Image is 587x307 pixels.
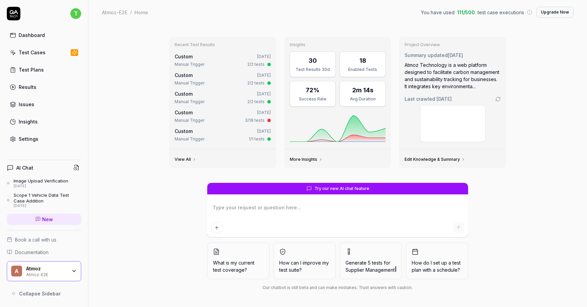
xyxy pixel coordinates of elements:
[7,178,81,188] a: Image Upload Verification[DATE]
[175,54,193,59] span: Custom
[175,61,204,68] div: Manual Trigger
[257,54,271,59] time: [DATE]
[306,85,320,95] div: 72%
[7,80,81,94] a: Results
[294,96,331,102] div: Success Rate
[405,157,465,162] a: Edit Knowledge & Summary
[14,184,68,189] div: [DATE]
[207,243,269,279] button: What is my current test coverage?
[421,9,455,16] span: You have used
[173,52,272,69] a: Custom[DATE]Manual Trigger2/2 tests
[19,101,34,108] div: Issues
[102,9,127,16] div: Atmoz-E2E
[207,285,468,291] div: Our chatbot is still beta and can make mistakes. Trust answers with caution.
[213,259,264,273] span: What is my current test coverage?
[457,9,475,16] span: 111 / 500
[257,110,271,115] time: [DATE]
[175,91,193,97] span: Custom
[536,7,573,18] button: Upgrade Now
[315,186,369,192] span: Try our new AI chat feature
[405,42,501,47] h3: Project Overview
[340,243,402,279] button: Generate 5 tests forSupplier Management
[175,110,193,115] span: Custom
[135,9,148,16] div: Home
[247,80,265,86] div: 2/2 tests
[279,259,330,273] span: How can I improve my test suite?
[294,66,331,73] div: Test Results 30d
[7,98,81,111] a: Issues
[344,66,381,73] div: Enabled Tests
[211,222,222,233] button: Add attachment
[14,178,68,184] div: Image Upload Verification
[273,243,336,279] button: How can I improve my test suite?
[11,266,22,276] span: A
[406,243,468,279] button: How do I set up a test plan with a schedule?
[308,56,317,65] div: 30
[7,63,81,76] a: Test Plans
[7,261,81,282] button: AAtmozAtmoz-E2E
[345,259,396,273] span: Generate 5 tests for
[70,8,81,19] span: t
[405,52,448,58] span: Summary updated
[19,135,38,142] div: Settings
[175,42,271,47] h3: Recent Test Results
[70,7,81,20] button: t
[7,214,81,225] a: New
[478,9,524,16] span: test case executions
[19,118,38,125] div: Insights
[290,157,323,162] a: More Insights
[175,117,204,123] div: Manual Trigger
[412,259,462,273] span: How do I set up a test plan with a schedule?
[257,91,271,96] time: [DATE]
[19,66,44,73] div: Test Plans
[352,85,373,95] div: 2m 14s
[173,70,272,88] a: Custom[DATE]Manual Trigger2/2 tests
[247,61,265,68] div: 2/2 tests
[437,96,452,102] time: [DATE]
[405,61,501,90] div: Atmoz Technology is a web platform designed to facilitate carbon management and sustainability tr...
[42,216,53,223] span: New
[7,46,81,59] a: Test Cases
[290,42,386,47] h3: Insights
[26,271,67,277] div: Atmoz-E2E
[249,136,265,142] div: 1/1 tests
[175,80,204,86] div: Manual Trigger
[7,236,81,243] a: Book a call with us
[19,32,45,39] div: Dashboard
[7,28,81,42] a: Dashboard
[345,267,395,273] span: Supplier Management
[495,96,501,102] a: Go to crawling settings
[14,192,81,204] div: Scope 1 Vehicle Data Test Case Addition
[14,204,81,208] div: [DATE]
[130,9,132,16] div: /
[7,192,81,208] a: Scope 1 Vehicle Data Test Case Addition[DATE]
[173,89,272,106] a: Custom[DATE]Manual Trigger2/2 tests
[175,157,196,162] a: View All
[7,249,81,256] a: Documentation
[7,287,81,300] button: Collapse Sidebar
[15,236,56,243] span: Book a call with us
[245,117,265,123] div: 3/18 tests
[257,129,271,134] time: [DATE]
[175,128,193,134] span: Custom
[16,164,33,171] h4: AI Chat
[257,73,271,78] time: [DATE]
[175,72,193,78] span: Custom
[175,99,204,105] div: Manual Trigger
[247,99,265,105] div: 2/2 tests
[359,56,366,65] div: 18
[173,108,272,125] a: Custom[DATE]Manual Trigger3/18 tests
[7,132,81,146] a: Settings
[344,96,381,102] div: Avg Duration
[15,249,49,256] span: Documentation
[175,136,204,142] div: Manual Trigger
[7,115,81,128] a: Insights
[448,52,463,58] time: [DATE]
[405,95,452,102] span: Last crawled
[19,83,36,91] div: Results
[26,266,67,272] div: Atmoz
[19,49,46,56] div: Test Cases
[173,126,272,143] a: Custom[DATE]Manual Trigger1/1 tests
[421,105,485,141] img: Screenshot
[19,290,61,297] span: Collapse Sidebar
